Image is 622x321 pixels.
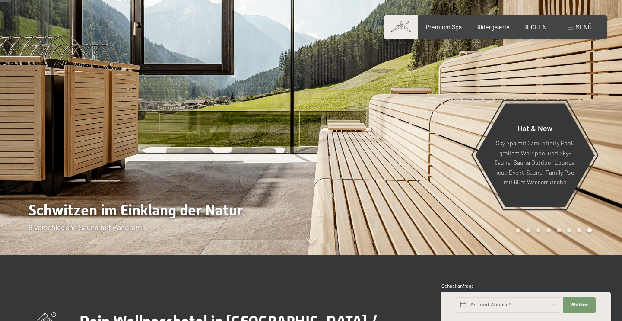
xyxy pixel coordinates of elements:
div: Carousel Pagination [513,228,591,233]
div: Carousel Page 6 [567,228,571,233]
span: Schnellanfrage [441,283,474,289]
span: Weiter [570,302,588,308]
div: Carousel Page 2 [526,228,530,233]
a: Premium Spa [426,23,462,31]
p: Sky Spa mit 23m Infinity Pool, großem Whirlpool und Sky-Sauna, Sauna Outdoor Lounge, neue Event-S... [494,138,576,187]
div: Carousel Page 5 [557,228,561,233]
a: Hot & New Sky Spa mit 23m Infinity Pool, großem Whirlpool und Sky-Sauna, Sauna Outdoor Lounge, ne... [475,103,595,208]
div: Carousel Page 8 (Current Slide) [587,228,592,233]
div: Carousel Page 7 [577,228,581,233]
div: Carousel Page 1 [516,228,520,233]
span: Menü [575,23,592,31]
span: Hot & New [517,123,552,133]
a: Bildergalerie [475,23,510,31]
a: BUCHEN [523,23,547,31]
button: Weiter [563,297,596,313]
div: Carousel Page 4 [546,228,551,233]
div: Carousel Page 3 [536,228,541,233]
